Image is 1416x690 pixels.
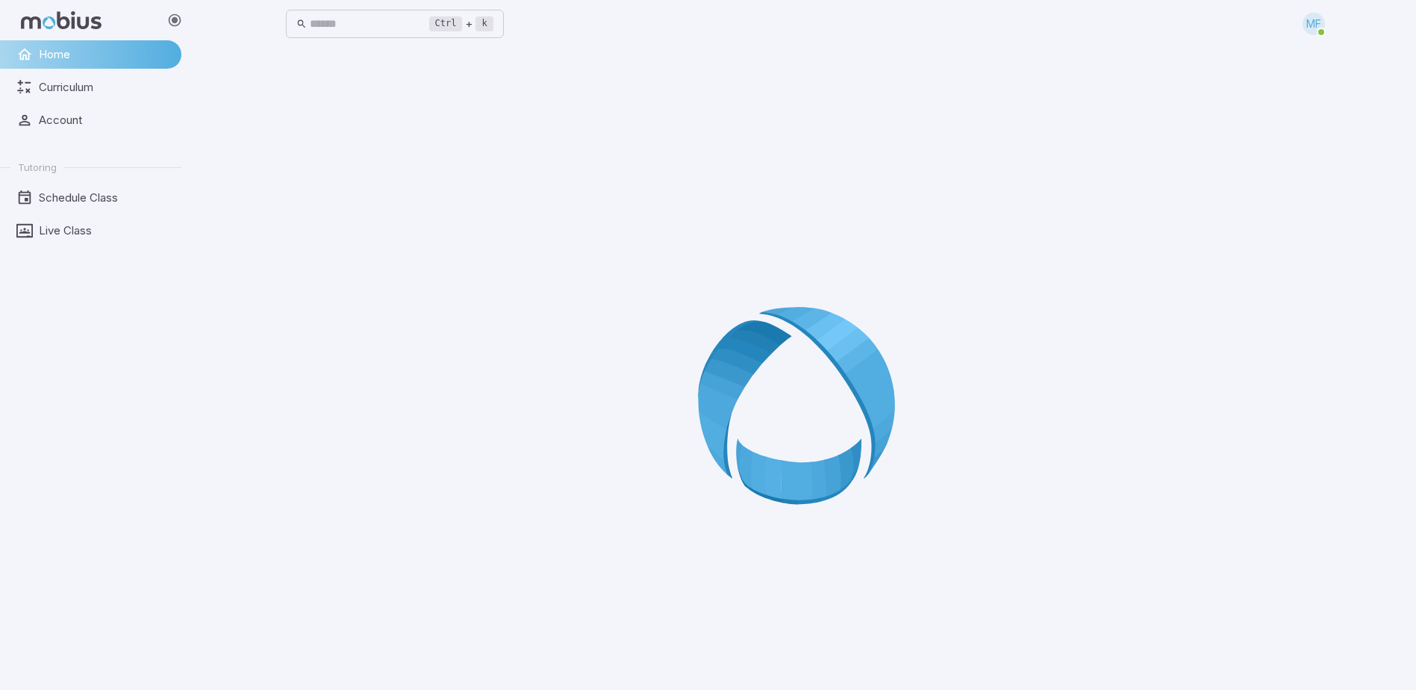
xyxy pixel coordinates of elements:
[39,223,171,239] span: Live Class
[429,15,493,33] div: +
[18,161,57,174] span: Tutoring
[39,190,171,206] span: Schedule Class
[429,16,463,31] kbd: Ctrl
[39,112,171,128] span: Account
[39,79,171,96] span: Curriculum
[1303,13,1325,35] div: MF
[475,16,493,31] kbd: k
[39,46,171,63] span: Home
